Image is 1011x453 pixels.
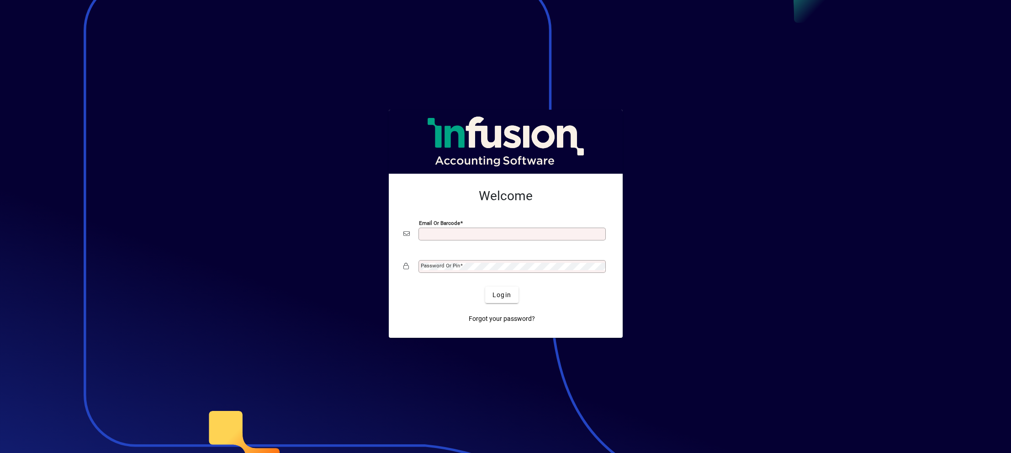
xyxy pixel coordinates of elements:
[492,290,511,300] span: Login
[485,287,519,303] button: Login
[403,188,608,204] h2: Welcome
[419,220,460,226] mat-label: Email or Barcode
[465,310,539,327] a: Forgot your password?
[469,314,535,324] span: Forgot your password?
[421,262,460,269] mat-label: Password or Pin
